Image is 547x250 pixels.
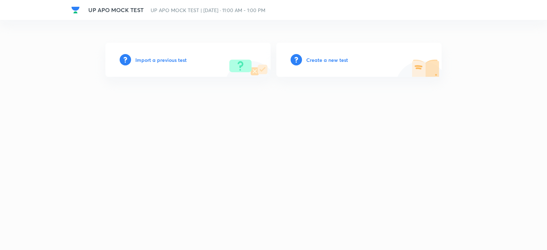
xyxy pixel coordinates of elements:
a: Company Logo [71,6,83,14]
h6: Create a new test [306,56,348,64]
span: UP APO MOCK TEST [88,6,144,14]
img: Company Logo [71,6,80,14]
h6: Import a previous test [135,56,187,64]
span: UP APO MOCK TEST | [DATE] · 11:00 AM - 1:00 PM [151,7,265,14]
